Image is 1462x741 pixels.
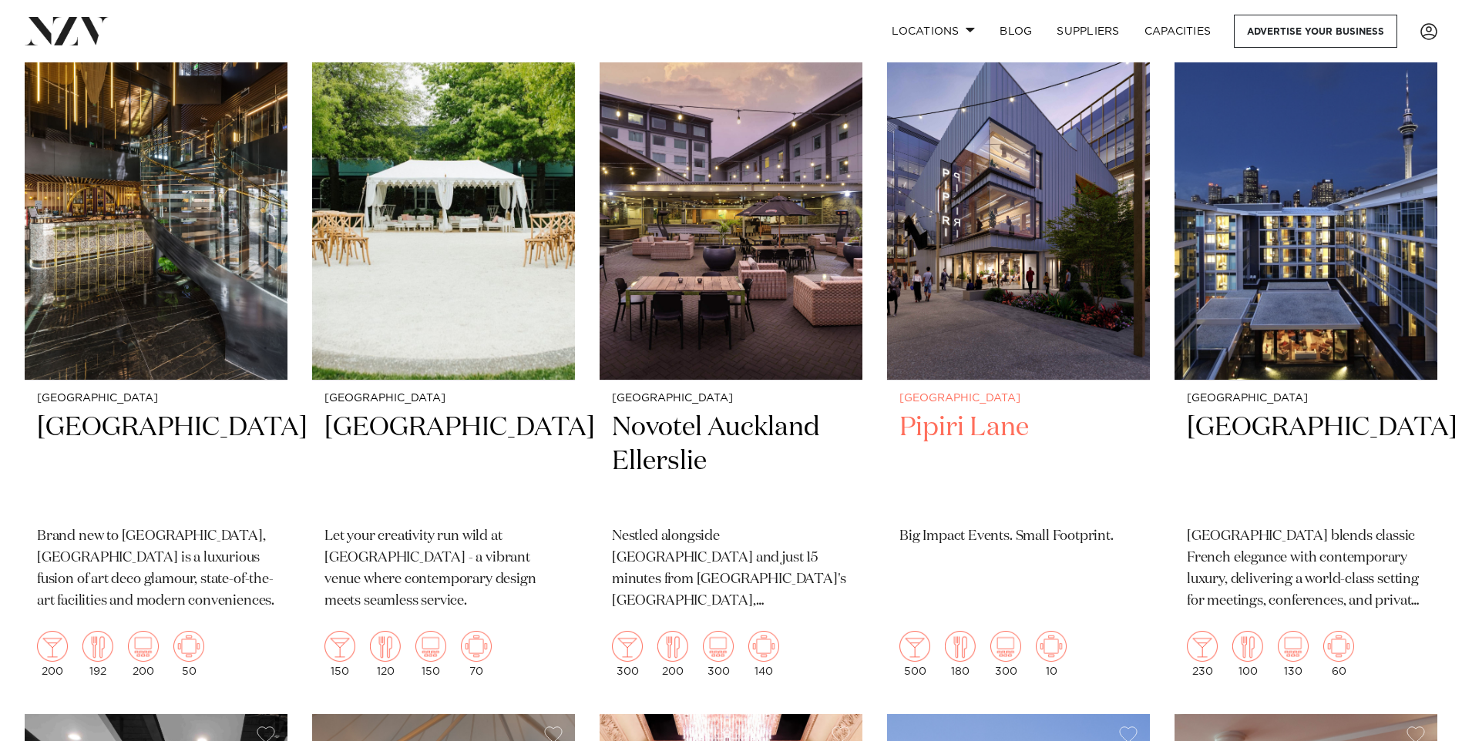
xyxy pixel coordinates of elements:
[899,631,930,662] img: cocktail.png
[370,631,401,662] img: dining.png
[37,526,275,612] p: Brand new to [GEOGRAPHIC_DATA], [GEOGRAPHIC_DATA] is a luxurious fusion of art deco glamour, stat...
[899,526,1138,548] p: Big Impact Events. Small Footprint.
[461,631,492,677] div: 70
[899,631,930,677] div: 500
[987,15,1044,48] a: BLOG
[415,631,446,677] div: 150
[600,28,862,689] a: [GEOGRAPHIC_DATA] Novotel Auckland Ellerslie Nestled alongside [GEOGRAPHIC_DATA] and just 15 minu...
[1187,631,1218,677] div: 230
[37,411,275,515] h2: [GEOGRAPHIC_DATA]
[879,15,987,48] a: Locations
[1234,15,1397,48] a: Advertise your business
[324,526,563,612] p: Let your creativity run wild at [GEOGRAPHIC_DATA] - a vibrant venue where contemporary design mee...
[37,393,275,404] small: [GEOGRAPHIC_DATA]
[990,631,1021,677] div: 300
[312,28,575,689] a: [GEOGRAPHIC_DATA] [GEOGRAPHIC_DATA] Let your creativity run wild at [GEOGRAPHIC_DATA] - a vibrant...
[612,631,643,677] div: 300
[945,631,976,677] div: 180
[703,631,734,662] img: theatre.png
[748,631,779,677] div: 140
[461,631,492,662] img: meeting.png
[370,631,401,677] div: 120
[899,411,1138,515] h2: Pipiri Lane
[324,631,355,677] div: 150
[324,411,563,515] h2: [GEOGRAPHIC_DATA]
[37,631,68,662] img: cocktail.png
[82,631,113,662] img: dining.png
[657,631,688,662] img: dining.png
[1044,15,1131,48] a: SUPPLIERS
[612,411,850,515] h2: Novotel Auckland Ellerslie
[703,631,734,677] div: 300
[1175,28,1437,689] a: Sofitel Auckland Viaduct Harbour hotel venue [GEOGRAPHIC_DATA] [GEOGRAPHIC_DATA] [GEOGRAPHIC_DATA...
[612,393,850,404] small: [GEOGRAPHIC_DATA]
[1232,631,1263,662] img: dining.png
[128,631,159,677] div: 200
[324,393,563,404] small: [GEOGRAPHIC_DATA]
[945,631,976,662] img: dining.png
[25,28,287,689] a: [GEOGRAPHIC_DATA] [GEOGRAPHIC_DATA] Brand new to [GEOGRAPHIC_DATA], [GEOGRAPHIC_DATA] is a luxuri...
[25,17,109,45] img: nzv-logo.png
[37,631,68,677] div: 200
[887,28,1150,689] a: [GEOGRAPHIC_DATA] Pipiri Lane Big Impact Events. Small Footprint. 500 180 300 10
[82,631,113,677] div: 192
[990,631,1021,662] img: theatre.png
[657,631,688,677] div: 200
[1278,631,1309,662] img: theatre.png
[748,631,779,662] img: meeting.png
[1187,411,1425,515] h2: [GEOGRAPHIC_DATA]
[415,631,446,662] img: theatre.png
[128,631,159,662] img: theatre.png
[1278,631,1309,677] div: 130
[1187,631,1218,662] img: cocktail.png
[173,631,204,677] div: 50
[899,393,1138,404] small: [GEOGRAPHIC_DATA]
[1187,393,1425,404] small: [GEOGRAPHIC_DATA]
[1175,28,1437,380] img: Sofitel Auckland Viaduct Harbour hotel venue
[1187,526,1425,612] p: [GEOGRAPHIC_DATA] blends classic French elegance with contemporary luxury, delivering a world-cla...
[612,631,643,662] img: cocktail.png
[1132,15,1224,48] a: Capacities
[1323,631,1354,677] div: 60
[1036,631,1067,662] img: meeting.png
[1323,631,1354,662] img: meeting.png
[173,631,204,662] img: meeting.png
[324,631,355,662] img: cocktail.png
[1232,631,1263,677] div: 100
[612,526,850,612] p: Nestled alongside [GEOGRAPHIC_DATA] and just 15 minutes from [GEOGRAPHIC_DATA]'s [GEOGRAPHIC_DATA...
[1036,631,1067,677] div: 10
